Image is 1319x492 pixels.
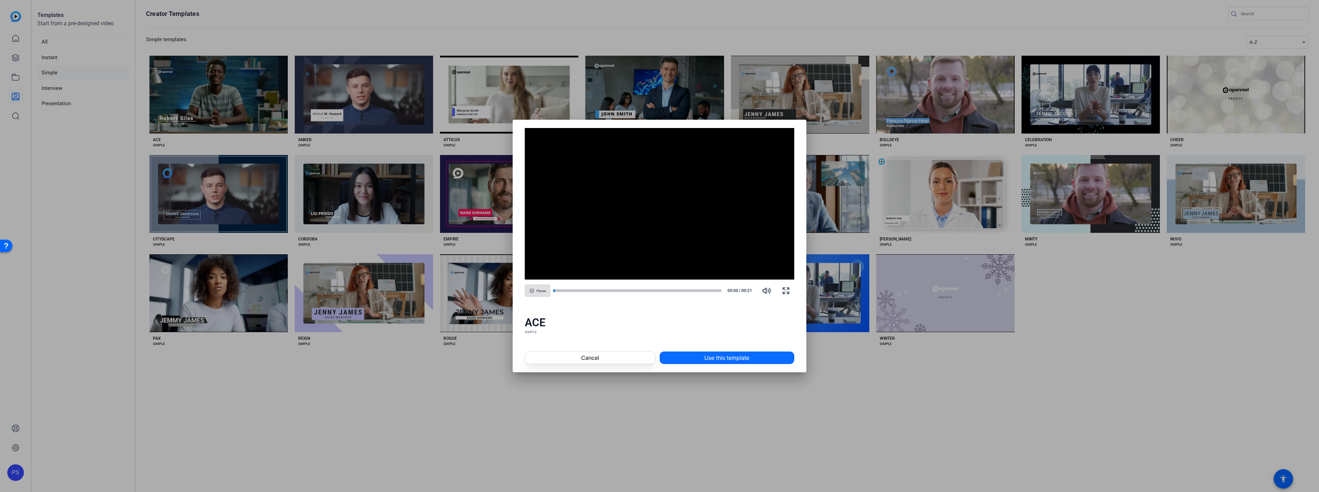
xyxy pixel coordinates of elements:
button: Mute [758,282,775,299]
button: Cancel [525,352,655,364]
div: ACE [525,316,794,329]
div: / [724,288,755,294]
span: Cancel [581,354,599,362]
span: 00:00 [724,288,739,294]
div: Video Player [525,128,794,280]
div: SIMPLE [525,329,794,335]
span: 00:21 [741,288,755,294]
button: Fullscreen [778,282,794,299]
button: Pause [525,284,550,297]
button: Use this template [660,352,794,364]
span: Use this template [704,354,749,362]
span: Pause [537,289,546,293]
